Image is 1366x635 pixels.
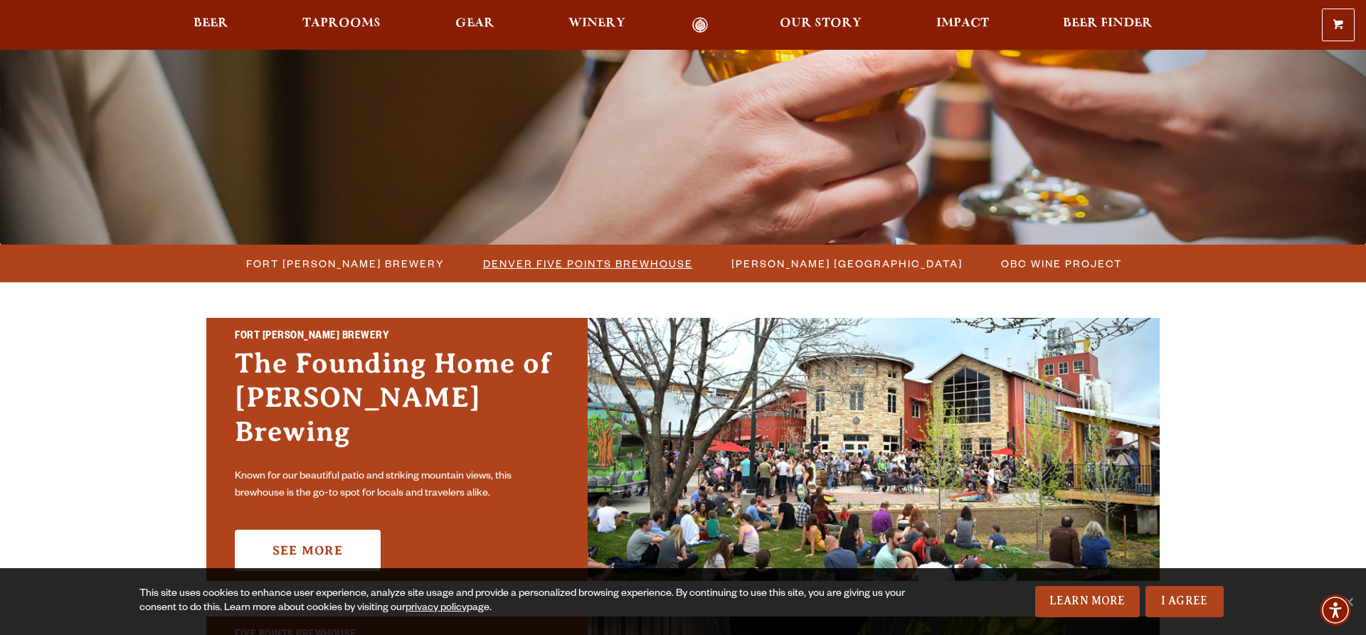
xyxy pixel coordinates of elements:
a: Taprooms [293,17,390,33]
a: Our Story [771,17,871,33]
h2: Fort [PERSON_NAME] Brewery [235,328,559,346]
span: Winery [568,18,625,29]
a: Denver Five Points Brewhouse [475,253,700,274]
span: Taprooms [302,18,381,29]
img: Fort Collins Brewery & Taproom' [588,318,1160,581]
h3: The Founding Home of [PERSON_NAME] Brewing [235,346,559,463]
a: Beer Finder [1054,17,1162,33]
span: [PERSON_NAME] [GEOGRAPHIC_DATA] [731,253,963,274]
a: I Agree [1145,586,1224,617]
span: Gear [455,18,494,29]
a: Fort [PERSON_NAME] Brewery [238,253,452,274]
a: See More [235,530,381,571]
span: Fort [PERSON_NAME] Brewery [246,253,445,274]
span: OBC Wine Project [1001,253,1122,274]
div: This site uses cookies to enhance user experience, analyze site usage and provide a personalized ... [139,587,916,616]
span: Impact [936,18,989,29]
span: Beer Finder [1063,18,1153,29]
a: Winery [559,17,635,33]
a: OBC Wine Project [992,253,1129,274]
span: Denver Five Points Brewhouse [483,253,693,274]
a: Gear [446,17,504,33]
a: Learn More [1035,586,1140,617]
a: Beer [184,17,238,33]
a: [PERSON_NAME] [GEOGRAPHIC_DATA] [723,253,970,274]
a: Odell Home [673,17,726,33]
div: Accessibility Menu [1320,594,1351,626]
a: Impact [927,17,998,33]
span: Beer [194,18,228,29]
a: privacy policy [406,603,467,614]
p: Known for our beautiful patio and striking mountain views, this brewhouse is the go-to spot for l... [235,469,559,503]
span: Our Story [780,18,862,29]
